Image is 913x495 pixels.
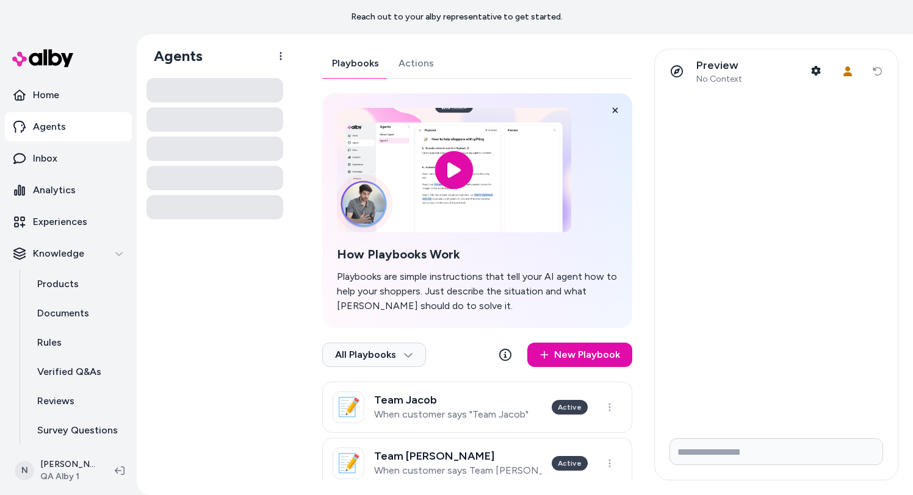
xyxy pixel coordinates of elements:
a: 📝Team [PERSON_NAME]When customer says Team [PERSON_NAME]Active [322,438,632,489]
div: 📝 [333,391,364,423]
a: Inbox [5,144,132,173]
p: Playbooks are simple instructions that tell your AI agent how to help your shoppers. Just describ... [337,269,618,313]
a: Analytics [5,176,132,205]
h1: Agents [144,47,203,65]
p: Preview [696,59,742,73]
span: All Playbooks [335,349,413,361]
a: Home [5,80,132,110]
a: 📝Team JacobWhen customer says "Team Jacob"Active [322,382,632,433]
p: Experiences [33,215,87,229]
p: Verified Q&As [37,365,101,379]
a: Verified Q&As [25,357,132,386]
button: N[PERSON_NAME]QA Alby 1 [7,451,105,490]
h2: How Playbooks Work [337,247,618,262]
a: Agents [5,112,132,141]
p: Home [33,88,59,102]
a: Actions [389,49,444,78]
p: Reviews [37,394,74,408]
p: Documents [37,306,89,321]
img: alby Logo [12,49,73,67]
h3: Team Jacob [374,394,529,406]
div: 📝 [333,447,364,479]
a: Documents [25,299,132,328]
a: Playbooks [322,49,389,78]
a: Experiences [5,207,132,237]
div: Active [552,400,588,415]
a: Rules [25,328,132,357]
p: Knowledge [33,246,84,261]
div: Active [552,456,588,471]
a: Reviews [25,386,132,416]
p: Analytics [33,183,76,198]
p: Reach out to your alby representative to get started. [351,11,563,23]
p: [PERSON_NAME] [40,458,95,471]
p: Products [37,277,79,291]
span: N [15,461,34,480]
p: Survey Questions [37,423,118,438]
span: No Context [696,74,742,85]
a: Survey Questions [25,416,132,445]
input: Write your prompt here [669,438,883,465]
p: When customer says "Team Jacob" [374,408,529,421]
a: Products [25,269,132,299]
button: Knowledge [5,239,132,268]
h3: Team [PERSON_NAME] [374,450,542,462]
p: Agents [33,119,66,134]
button: All Playbooks [322,343,426,367]
p: Rules [37,335,62,350]
p: Inbox [33,151,57,166]
a: New Playbook [527,343,632,367]
span: QA Alby 1 [40,471,95,483]
p: When customer says Team [PERSON_NAME] [374,465,542,477]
